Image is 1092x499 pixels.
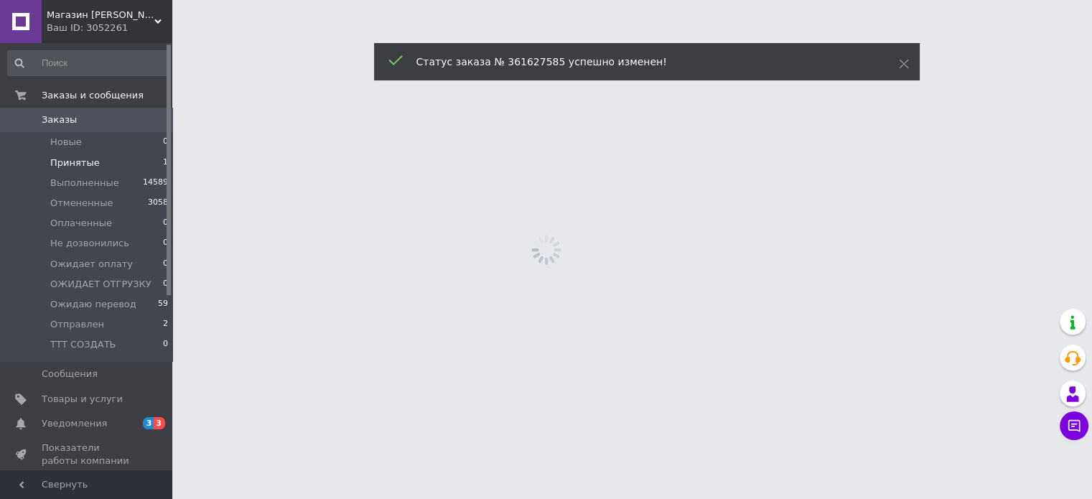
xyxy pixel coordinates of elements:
[7,50,169,76] input: Поиск
[163,278,168,291] span: 0
[143,177,168,190] span: 14589
[47,22,172,34] div: Ваш ID: 3052261
[416,55,863,69] div: Статус заказа № 361627585 успешно изменен!
[1060,411,1088,440] button: Чат с покупателем
[50,237,129,250] span: Не дозвонились
[50,197,113,210] span: Отмененные
[163,157,168,169] span: 1
[42,113,77,126] span: Заказы
[50,177,119,190] span: Выполненные
[154,417,165,429] span: 3
[50,318,104,331] span: Отправлен
[163,136,168,149] span: 0
[163,217,168,230] span: 0
[50,338,116,351] span: ТТТ СОЗДАТЬ
[50,258,133,271] span: Ожидает оплату
[50,217,112,230] span: Оплаченные
[42,417,107,430] span: Уведомления
[42,442,133,467] span: Показатели работы компании
[158,298,168,311] span: 59
[143,417,154,429] span: 3
[50,157,100,169] span: Принятые
[163,318,168,331] span: 2
[163,237,168,250] span: 0
[163,258,168,271] span: 0
[163,338,168,351] span: 0
[42,393,123,406] span: Товары и услуги
[50,136,82,149] span: Новые
[148,197,168,210] span: 3058
[50,298,136,311] span: Ожидаю перевод
[50,278,151,291] span: ОЖИДАЕТ ОТГРУЗКУ
[47,9,154,22] span: Магазин Техники и Гаджетов
[42,368,98,381] span: Сообщения
[42,89,144,102] span: Заказы и сообщения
